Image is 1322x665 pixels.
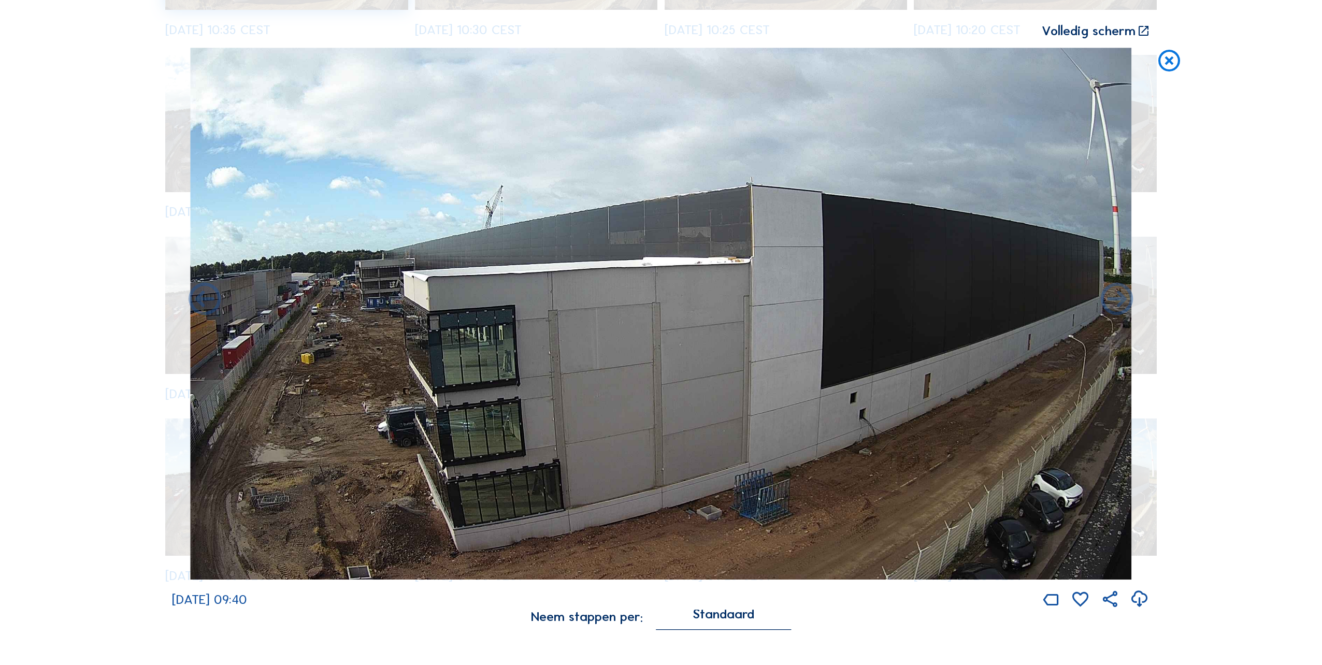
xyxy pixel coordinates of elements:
i: Forward [185,281,224,320]
div: Standaard [656,610,791,629]
span: [DATE] 09:40 [172,592,247,608]
div: Volledig scherm [1042,24,1136,38]
i: Back [1098,281,1137,320]
div: Neem stappen per: [531,611,643,624]
div: Standaard [693,610,754,619]
img: Image [191,48,1132,580]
